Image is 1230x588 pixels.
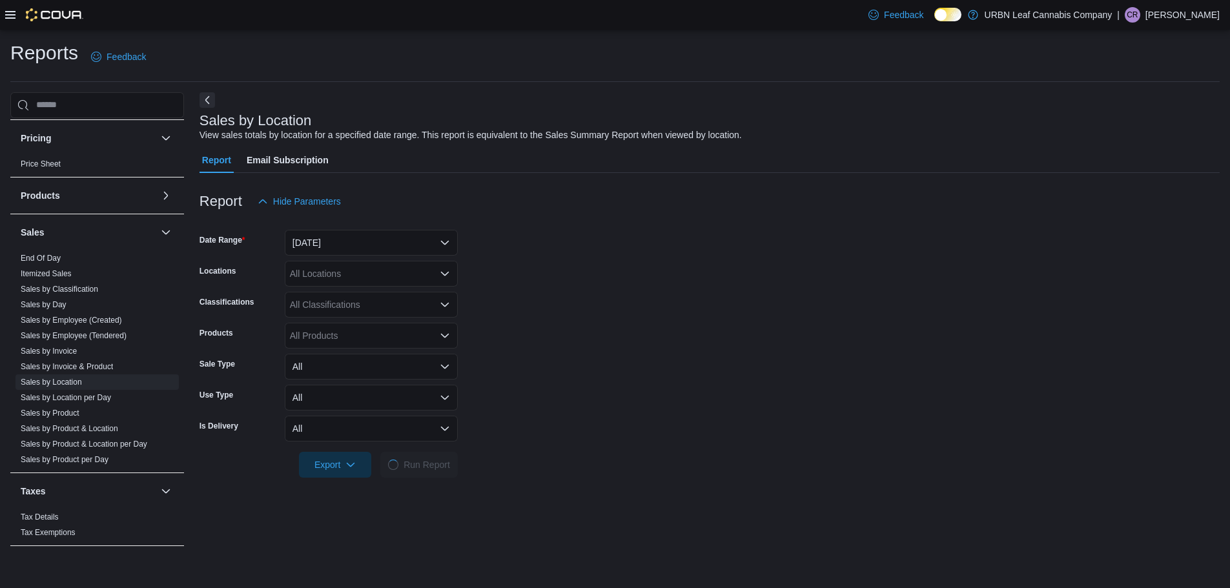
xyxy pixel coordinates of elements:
h1: Reports [10,40,78,66]
div: Craig Ruether [1125,7,1140,23]
a: Itemized Sales [21,269,72,278]
button: Pricing [21,132,156,145]
button: Hide Parameters [252,188,346,214]
span: Sales by Product [21,408,79,418]
a: Feedback [863,2,928,28]
button: Pricing [158,130,174,146]
span: Sales by Invoice & Product [21,361,113,372]
span: Sales by Invoice [21,346,77,356]
div: Pricing [10,156,184,177]
div: View sales totals by location for a specified date range. This report is equivalent to the Sales ... [200,128,742,142]
span: Sales by Employee (Created) [21,315,122,325]
label: Use Type [200,390,233,400]
a: Sales by Employee (Tendered) [21,331,127,340]
span: Sales by Product & Location per Day [21,439,147,449]
input: Dark Mode [934,8,961,21]
span: Dark Mode [934,21,935,22]
span: End Of Day [21,253,61,263]
span: Sales by Product & Location [21,423,118,434]
button: Products [21,189,156,202]
button: [DATE] [285,230,458,256]
button: All [285,416,458,441]
h3: Products [21,189,60,202]
a: Sales by Invoice & Product [21,362,113,371]
span: Price Sheet [21,159,61,169]
a: Sales by Location [21,378,82,387]
a: Sales by Location per Day [21,393,111,402]
a: Feedback [86,44,151,70]
span: Run Report [404,458,450,471]
button: Taxes [21,485,156,498]
span: Sales by Classification [21,284,98,294]
h3: Sales [21,226,45,239]
button: Open list of options [440,269,450,279]
label: Is Delivery [200,421,238,431]
span: Itemized Sales [21,269,72,279]
button: Export [299,452,371,478]
a: Sales by Employee (Created) [21,316,122,325]
button: LoadingRun Report [380,452,458,478]
p: URBN Leaf Cannabis Company [985,7,1112,23]
span: Sales by Location per Day [21,392,111,403]
span: Sales by Product per Day [21,454,108,465]
label: Sale Type [200,359,235,369]
h3: Pricing [21,132,51,145]
button: Open list of options [440,330,450,341]
span: Feedback [884,8,923,21]
a: Sales by Invoice [21,347,77,356]
span: Email Subscription [247,147,329,173]
p: | [1117,7,1120,23]
div: Taxes [10,509,184,545]
button: All [285,385,458,411]
a: Price Sheet [21,159,61,168]
div: Sales [10,250,184,472]
h3: Report [200,194,242,209]
a: Sales by Classification [21,285,98,294]
span: Tax Details [21,512,59,522]
a: Sales by Product & Location [21,424,118,433]
button: Sales [158,225,174,240]
a: Sales by Product & Location per Day [21,440,147,449]
p: [PERSON_NAME] [1145,7,1220,23]
span: Loading [388,460,398,470]
a: Tax Exemptions [21,528,76,537]
h3: Taxes [21,485,46,498]
a: Sales by Product per Day [21,455,108,464]
label: Products [200,328,233,338]
button: Next [200,92,215,108]
span: Sales by Day [21,299,67,310]
span: CR [1127,7,1138,23]
label: Date Range [200,235,245,245]
span: Sales by Location [21,377,82,387]
h3: Sales by Location [200,113,312,128]
button: Open list of options [440,299,450,310]
a: Sales by Product [21,409,79,418]
button: Taxes [158,483,174,499]
button: All [285,354,458,380]
label: Locations [200,266,236,276]
button: Products [158,188,174,203]
button: Sales [21,226,156,239]
span: Hide Parameters [273,195,341,208]
span: Feedback [107,50,146,63]
span: Sales by Employee (Tendered) [21,330,127,341]
label: Classifications [200,297,254,307]
img: Cova [26,8,83,21]
a: Sales by Day [21,300,67,309]
span: Export [307,452,364,478]
span: Report [202,147,231,173]
a: End Of Day [21,254,61,263]
span: Tax Exemptions [21,527,76,538]
a: Tax Details [21,512,59,522]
